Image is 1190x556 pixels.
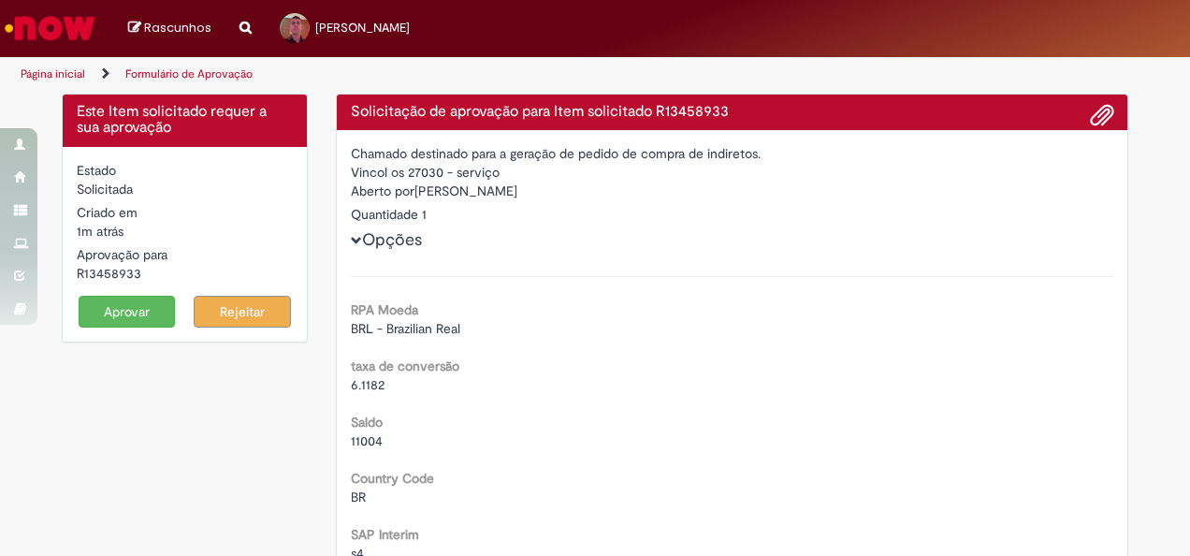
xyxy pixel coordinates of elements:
a: Formulário de Aprovação [125,66,253,81]
a: Página inicial [21,66,85,81]
label: Aprovação para [77,245,167,264]
div: R13458933 [77,264,293,283]
b: taxa de conversão [351,358,459,374]
b: Saldo [351,414,383,431]
button: Rejeitar [194,296,291,328]
img: ServiceNow [2,9,98,47]
span: 6.1182 [351,376,385,393]
div: [PERSON_NAME] [351,182,1114,205]
button: Aprovar [79,296,176,328]
label: Aberto por [351,182,414,200]
span: BR [351,489,366,505]
span: [PERSON_NAME] [315,20,410,36]
span: Rascunhos [144,19,211,37]
div: Quantidade 1 [351,205,1114,224]
h4: Solicitação de aprovação para Item solicitado R13458933 [351,104,1114,121]
time: 28/08/2025 16:01:03 [77,223,123,240]
h4: Este Item solicitado requer a sua aprovação [77,104,293,137]
label: Estado [77,161,116,180]
b: RPA Moeda [351,301,418,318]
div: Solicitada [77,180,293,198]
span: 11004 [351,432,383,449]
div: Chamado destinado para a geração de pedido de compra de indiretos. [351,144,1114,163]
label: Criado em [77,203,138,222]
span: BRL - Brazilian Real [351,320,460,337]
b: SAP Interim [351,526,419,543]
div: Vincol os 27030 - serviço [351,163,1114,182]
div: 28/08/2025 16:01:03 [77,222,293,241]
ul: Trilhas de página [14,57,779,92]
span: 1m atrás [77,223,123,240]
b: Country Code [351,470,434,487]
a: Rascunhos [128,20,211,37]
